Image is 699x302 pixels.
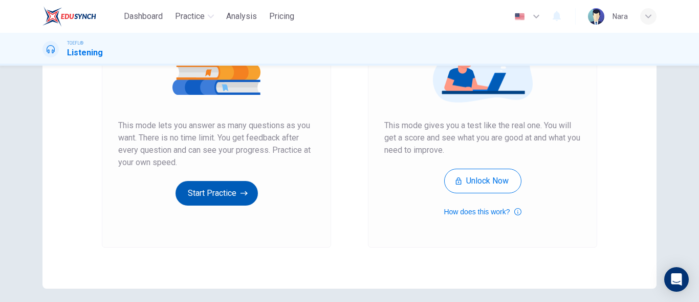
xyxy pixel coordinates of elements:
button: Start Practice [176,181,258,206]
span: This mode gives you a test like the real one. You will get a score and see what you are good at a... [384,119,581,156]
button: Practice [171,7,218,26]
span: Pricing [269,10,294,23]
span: This mode lets you answer as many questions as you want. There is no time limit. You get feedback... [118,119,315,169]
button: Dashboard [120,7,167,26]
button: How does this work? [444,206,521,218]
h1: Listening [67,47,103,59]
img: en [513,13,526,21]
button: Unlock Now [444,169,521,193]
div: ์Nara [613,10,628,23]
button: Analysis [222,7,261,26]
span: Dashboard [124,10,163,23]
img: EduSynch logo [42,6,96,27]
span: Analysis [226,10,257,23]
span: Practice [175,10,205,23]
img: Profile picture [588,8,604,25]
div: Open Intercom Messenger [664,267,689,292]
a: EduSynch logo [42,6,120,27]
button: Pricing [265,7,298,26]
span: TOEFL® [67,39,83,47]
